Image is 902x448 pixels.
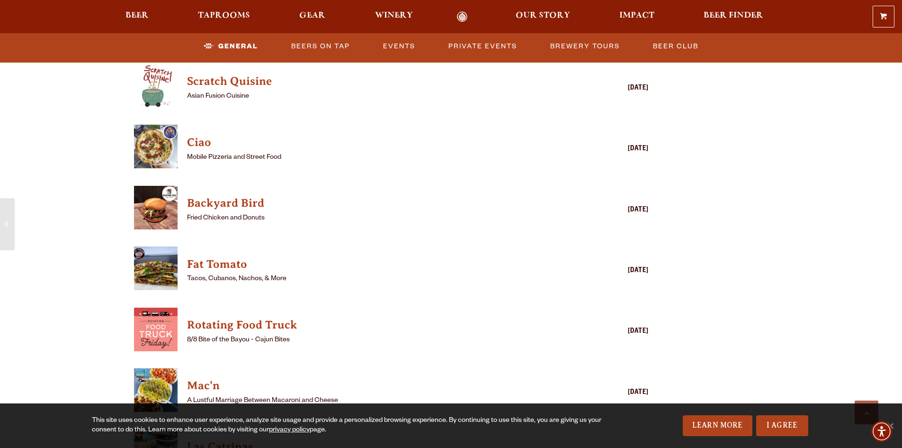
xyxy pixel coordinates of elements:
a: Beer Finder [697,11,769,22]
a: Beers on Tap [287,36,354,57]
img: thumbnail food truck [134,186,178,229]
a: View Scratch Quisine details (opens in a new window) [134,64,178,113]
a: View Ciao details (opens in a new window) [187,133,569,152]
a: Impact [613,11,661,22]
div: [DATE] [573,265,649,277]
a: Beer Club [649,36,702,57]
a: View Fat Tomato details (opens in a new window) [134,247,178,295]
a: General [200,36,262,57]
a: Beer [119,11,155,22]
div: [DATE] [573,83,649,94]
img: thumbnail food truck [134,64,178,108]
span: Impact [619,12,654,19]
a: View Fat Tomato details (opens in a new window) [187,255,569,274]
h4: Backyard Bird [187,196,569,211]
h4: Mac'n [187,378,569,393]
a: Winery [369,11,419,22]
p: 8/8 Bite of the Bayou - Cajun Bites [187,335,569,346]
a: View Backyard Bird details (opens in a new window) [187,194,569,213]
a: Taprooms [192,11,256,22]
span: Gear [299,12,325,19]
a: View Mac'n details (opens in a new window) [187,376,569,395]
a: I Agree [756,415,808,436]
a: Private Events [445,36,521,57]
img: thumbnail food truck [134,247,178,290]
a: Brewery Tours [546,36,624,57]
img: thumbnail food truck [134,308,178,351]
span: Beer [125,12,149,19]
a: View Backyard Bird details (opens in a new window) [134,186,178,235]
div: Accessibility Menu [871,421,892,442]
a: View Rotating Food Truck details (opens in a new window) [134,308,178,357]
a: View Rotating Food Truck details (opens in a new window) [187,316,569,335]
a: Our Story [509,11,576,22]
h4: Rotating Food Truck [187,318,569,333]
a: privacy policy [269,427,310,434]
div: [DATE] [573,205,649,216]
p: A Lustful Marriage Between Macaroni and Cheese [187,395,569,407]
img: thumbnail food truck [134,125,178,168]
a: Learn More [683,415,752,436]
div: [DATE] [573,326,649,338]
h4: Fat Tomato [187,257,569,272]
a: Scroll to top [855,401,878,424]
div: [DATE] [573,387,649,399]
p: Mobile Pizzeria and Street Food [187,152,569,164]
a: View Mac'n details (opens in a new window) [134,368,178,417]
h4: Ciao [187,135,569,150]
span: Beer Finder [704,12,763,19]
p: Tacos, Cubanos, Nachos, & More [187,274,569,285]
a: Events [379,36,419,57]
img: thumbnail food truck [134,368,178,412]
div: [DATE] [573,144,649,155]
a: Odell Home [445,11,480,22]
span: Taprooms [198,12,250,19]
span: Winery [375,12,413,19]
a: Gear [293,11,331,22]
h4: Scratch Quisine [187,74,569,89]
span: Our Story [516,12,570,19]
a: View Ciao details (opens in a new window) [134,125,178,174]
div: This site uses cookies to enhance user experience, analyze site usage and provide a personalized ... [92,416,605,435]
p: Fried Chicken and Donuts [187,213,569,224]
a: View Scratch Quisine details (opens in a new window) [187,72,569,91]
p: Asian Fusion Cuisine [187,91,569,102]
